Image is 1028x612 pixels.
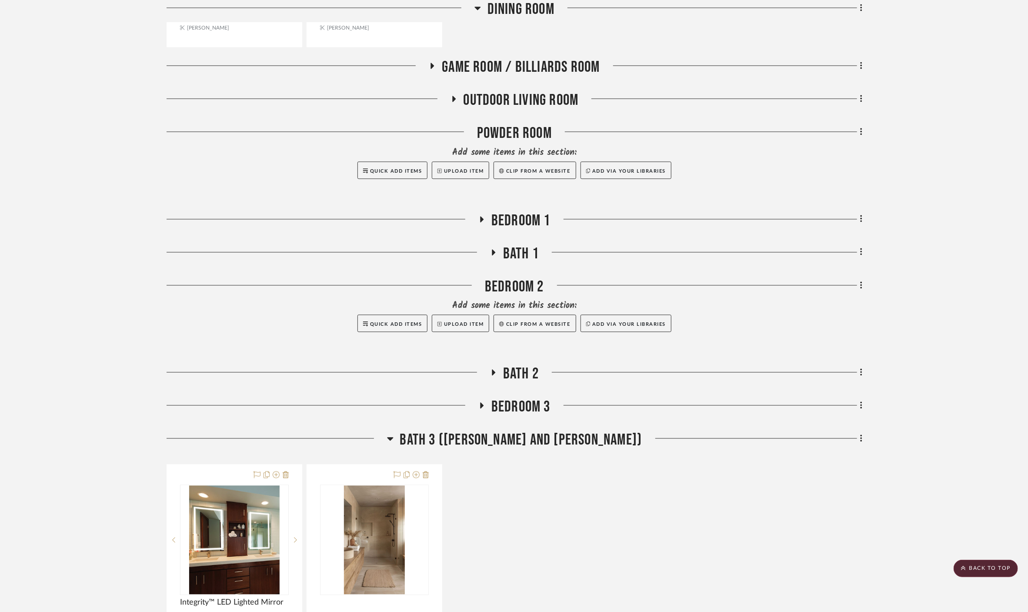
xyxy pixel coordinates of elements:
[370,169,422,174] span: Quick Add Items
[344,485,405,594] img: null
[464,91,579,110] span: Outdoor living room
[167,147,862,159] div: Add some items in this section:
[491,398,551,416] span: Bedroom 3
[581,314,672,332] button: Add via your libraries
[503,365,539,383] span: Bath 2
[503,244,539,263] span: Bath 1
[494,314,576,332] button: Clip from a website
[357,314,428,332] button: Quick Add Items
[491,211,551,230] span: Bedroom 1
[442,58,600,77] span: Game Room / Billiards Room
[432,161,489,179] button: Upload Item
[370,322,422,327] span: Quick Add Items
[180,598,284,607] span: Integrity™ LED Lighted Mirror
[432,314,489,332] button: Upload Item
[581,161,672,179] button: Add via your libraries
[189,485,280,594] img: Integrity™ LED Lighted Mirror
[357,161,428,179] button: Quick Add Items
[494,161,576,179] button: Clip from a website
[167,300,862,312] div: Add some items in this section:
[954,560,1018,577] scroll-to-top-button: BACK TO TOP
[400,431,642,449] span: Bath 3 ([PERSON_NAME] and [PERSON_NAME])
